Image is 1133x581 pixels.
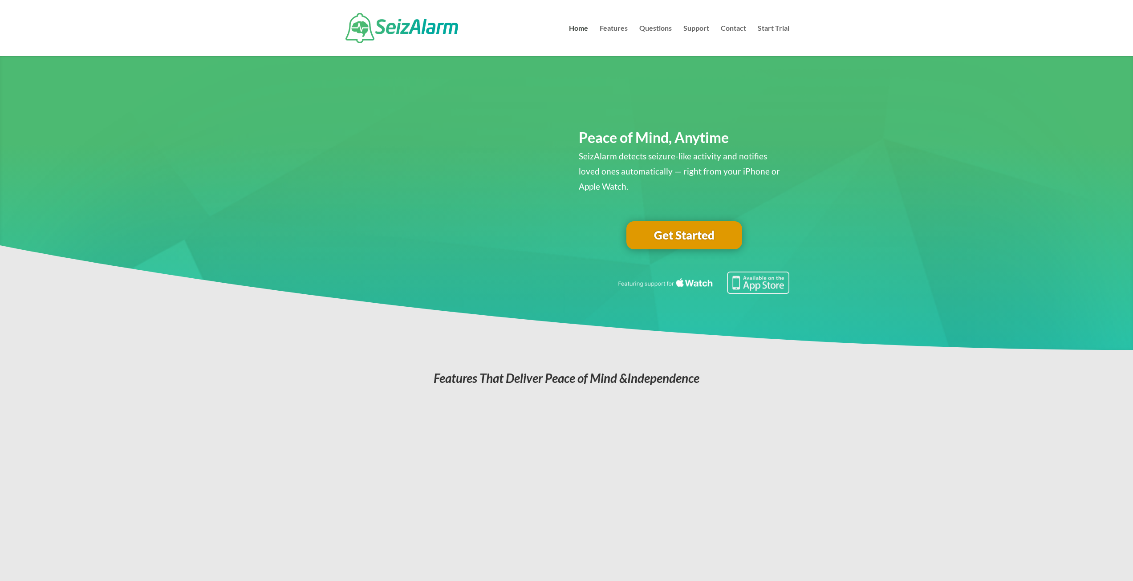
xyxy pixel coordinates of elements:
[579,129,729,146] span: Peace of Mind, Anytime
[617,272,789,294] img: Seizure detection available in the Apple App Store.
[617,285,789,296] a: Featuring seizure detection support for the Apple Watch
[600,25,628,56] a: Features
[569,25,588,56] a: Home
[627,370,699,386] span: Independence
[434,370,699,386] em: Features That Deliver Peace of Mind &
[721,25,746,56] a: Contact
[683,25,709,56] a: Support
[345,13,458,43] img: SeizAlarm
[579,151,780,191] span: SeizAlarm detects seizure-like activity and notifies loved ones automatically — right from your i...
[626,221,742,250] a: Get Started
[639,25,672,56] a: Questions
[758,25,789,56] a: Start Trial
